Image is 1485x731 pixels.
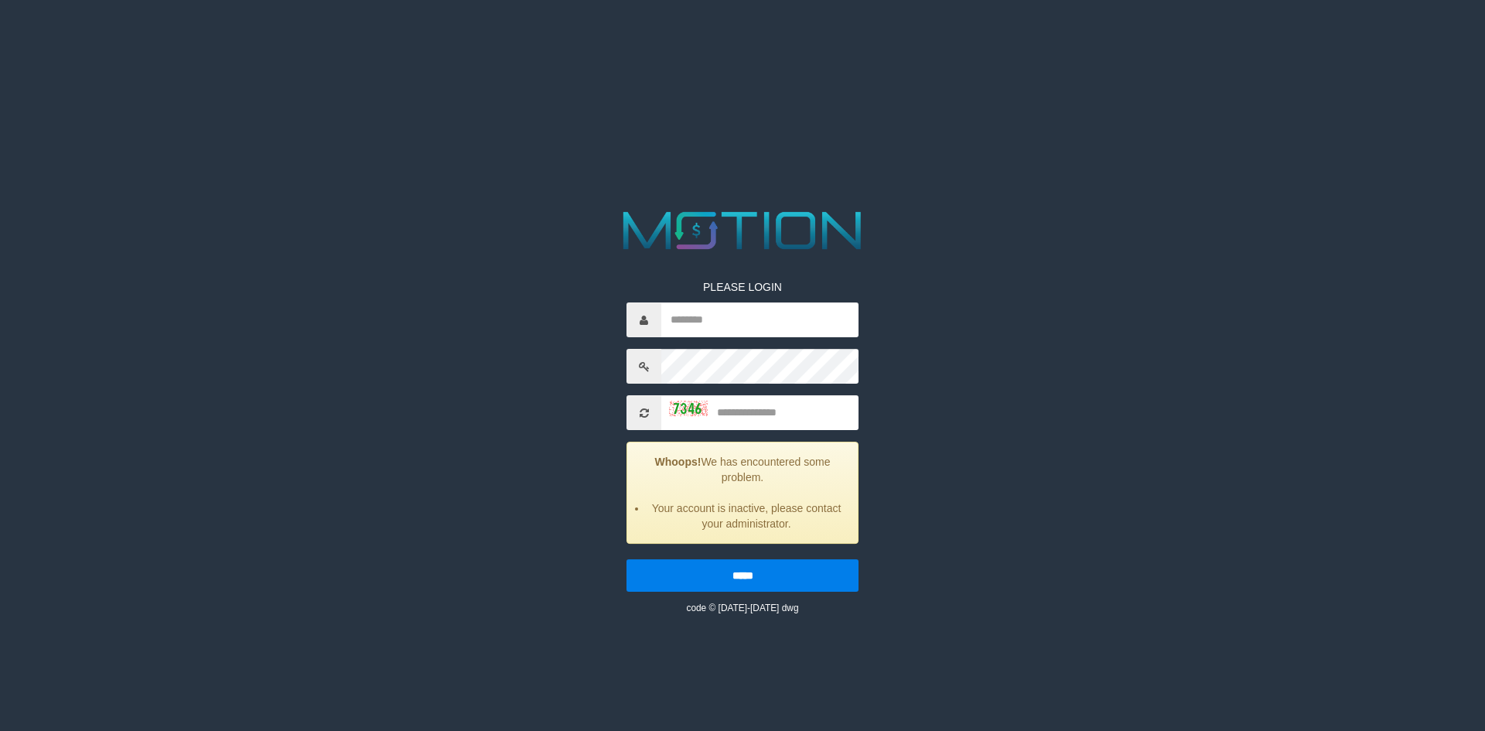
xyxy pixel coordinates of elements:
[669,401,708,416] img: captcha
[655,456,702,468] strong: Whoops!
[686,603,798,613] small: code © [DATE]-[DATE] dwg
[647,500,846,531] li: Your account is inactive, please contact your administrator.
[626,442,859,544] div: We has encountered some problem.
[613,205,872,256] img: MOTION_logo.png
[626,279,859,295] p: PLEASE LOGIN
